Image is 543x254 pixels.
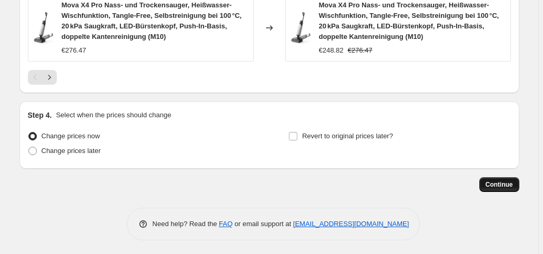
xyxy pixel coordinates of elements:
[486,180,513,189] span: Continue
[34,12,53,44] img: 51MBLWDlqVL._AC_SL1500_80x.jpg
[348,45,373,56] strike: €276.47
[62,45,86,56] div: €276.47
[319,45,344,56] div: €248.82
[42,132,100,140] span: Change prices now
[302,132,393,140] span: Revert to original prices later?
[153,220,219,228] span: Need help? Read the
[28,110,52,120] h2: Step 4.
[62,1,242,40] span: Mova X4 Pro Nass- und Trockensauger, Heißwasser-Wischfunktion, Tangle-Free, Selbstreinigung bei 1...
[28,70,57,85] nav: Pagination
[219,220,233,228] a: FAQ
[233,220,293,228] span: or email support at
[42,70,57,85] button: Next
[56,110,171,120] p: Select when the prices should change
[479,177,519,192] button: Continue
[293,220,409,228] a: [EMAIL_ADDRESS][DOMAIN_NAME]
[319,1,499,40] span: Mova X4 Pro Nass- und Trockensauger, Heißwasser-Wischfunktion, Tangle-Free, Selbstreinigung bei 1...
[291,12,310,44] img: 51MBLWDlqVL._AC_SL1500_80x.jpg
[42,147,101,155] span: Change prices later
